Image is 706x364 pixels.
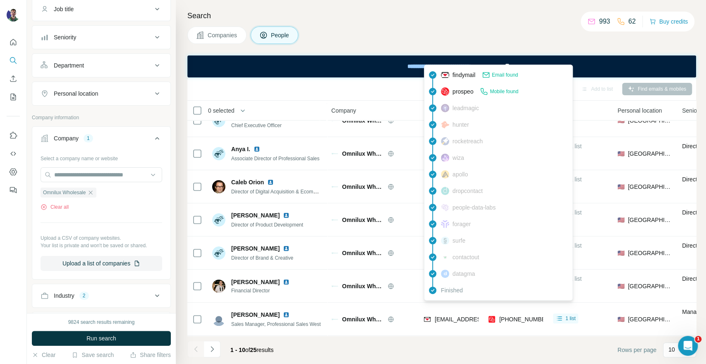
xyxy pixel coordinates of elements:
[212,280,225,293] img: Avatar
[267,179,274,186] img: LinkedIn logo
[565,315,576,322] span: 1 list
[628,149,672,158] span: [GEOGRAPHIC_DATA]
[452,203,495,212] span: people-data-labs
[212,246,225,260] img: Avatar
[441,220,449,228] img: provider forager logo
[441,137,449,145] img: provider rocketreach logo
[7,8,20,22] img: Avatar
[283,279,290,285] img: LinkedIn logo
[617,183,625,191] span: 🇺🇸
[499,316,551,323] span: [PHONE_NUMBER]
[331,250,338,256] img: Logo of Omnilux Wholesale
[230,347,273,353] span: results
[617,149,625,158] span: 🇺🇸
[254,146,260,152] img: LinkedIn logo
[628,249,672,257] span: [GEOGRAPHIC_DATA]
[231,178,264,186] span: Caleb Orion
[441,104,449,112] img: provider leadmagic logo
[32,286,170,306] button: Industry2
[32,128,170,152] button: Company1
[41,203,69,211] button: Clear all
[231,123,282,128] span: Chief Executive Officer
[54,5,74,13] div: Job title
[342,282,383,290] span: Omnilux Wholesale
[441,170,449,178] img: provider apollo logo
[32,55,170,75] button: Department
[7,128,20,143] button: Use Surfe on LinkedIn
[230,347,245,353] span: 1 - 10
[7,35,20,50] button: Quick start
[678,336,698,356] iframe: Intercom live chat
[68,318,135,326] div: 9824 search results remaining
[452,71,475,79] span: findymail
[331,283,338,289] img: Logo of Omnilux Wholesale
[617,249,625,257] span: 🇺🇸
[7,164,20,179] button: Dashboard
[452,121,469,129] span: hunter
[84,135,93,142] div: 1
[441,255,449,259] img: provider contactout logo
[231,255,293,261] span: Director of Brand & Creative
[54,292,74,300] div: Industry
[441,121,449,128] img: provider hunter logo
[682,275,702,282] span: Director
[452,253,479,261] span: contactout
[231,311,280,319] span: [PERSON_NAME]
[331,106,356,115] span: Company
[452,137,483,145] span: rocketreach
[452,187,483,195] span: dropcontact
[54,61,84,70] div: Department
[342,216,383,224] span: Omnilux Wholesale
[32,114,171,121] p: Company information
[628,17,636,27] p: 62
[7,146,20,161] button: Use Surfe API
[452,170,468,178] span: apollo
[490,88,518,95] span: Mobile found
[695,336,701,342] span: 1
[649,16,688,27] button: Buy credits
[617,315,625,323] span: 🇺🇸
[72,351,114,359] button: Save search
[682,176,702,183] span: Director
[41,234,162,242] p: Upload a CSV of company websites.
[617,106,662,115] span: Personal location
[617,282,625,290] span: 🇺🇸
[452,154,464,162] span: wiza
[204,341,220,357] button: Navigate to next page
[435,316,533,323] span: [EMAIL_ADDRESS][DOMAIN_NAME]
[7,71,20,86] button: Enrich CSV
[41,152,162,162] div: Select a company name or website
[441,154,449,162] img: provider wiza logo
[208,31,238,39] span: Companies
[441,204,449,211] img: provider people-data-labs logo
[32,351,55,359] button: Clear
[617,346,656,354] span: Rows per page
[41,256,162,271] button: Upload a list of companies
[231,156,319,162] span: Associate Director of Professional Sales
[43,189,86,196] span: Omnilux Wholesale
[7,53,20,68] button: Search
[452,236,465,245] span: surfe
[7,183,20,198] button: Feedback
[250,347,257,353] span: 25
[441,87,449,96] img: provider prospeo logo
[441,187,449,195] img: provider dropcontact logo
[79,292,89,299] div: 2
[7,89,20,104] button: My lists
[231,244,280,253] span: [PERSON_NAME]
[41,242,162,249] p: Your list is private and won't be saved or shared.
[628,282,672,290] span: [GEOGRAPHIC_DATA]
[283,245,290,252] img: LinkedIn logo
[54,33,76,41] div: Seniority
[441,286,463,294] span: Finished
[682,209,702,216] span: Director
[212,180,225,193] img: Avatar
[424,315,431,323] img: provider findymail logo
[212,313,225,326] img: Avatar
[231,145,250,153] span: Anya I.
[668,345,675,354] p: 10
[231,188,327,195] span: Director of Digital Acquisition & Ecommerce
[212,147,225,160] img: Avatar
[271,31,290,39] span: People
